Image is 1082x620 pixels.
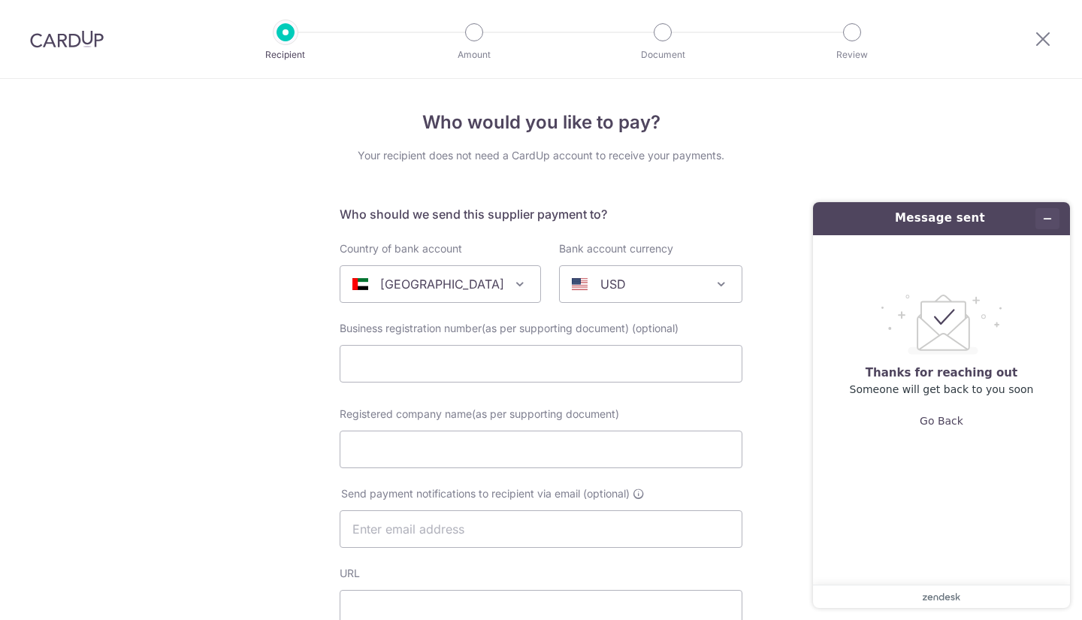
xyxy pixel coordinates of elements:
[340,241,462,256] label: Country of bank account
[34,11,65,24] span: Help
[30,30,104,48] img: CardUp
[559,241,673,256] label: Bank account currency
[607,47,718,62] p: Document
[380,275,504,293] p: [GEOGRAPHIC_DATA]
[600,275,626,293] p: USD
[419,47,530,62] p: Amount
[340,109,742,136] h4: Who would you like to pay?
[341,486,630,501] span: Send payment notifications to recipient via email (optional)
[559,265,742,303] span: USD
[340,148,742,163] div: Your recipient does not need a CardUp account to receive your payments.
[801,190,1082,620] iframe: Find more information here
[340,510,742,548] input: Enter email address
[340,407,619,420] span: Registered company name(as per supporting document)
[340,566,360,581] label: URL
[340,266,540,302] span: United Arab Emirates
[340,322,629,334] span: Business registration number(as per supporting document)
[796,47,908,62] p: Review
[340,205,742,223] h5: Who should we send this supplier payment to?
[560,266,742,302] span: USD
[340,265,541,303] span: United Arab Emirates
[632,321,679,336] span: (optional)
[230,47,341,62] p: Recipient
